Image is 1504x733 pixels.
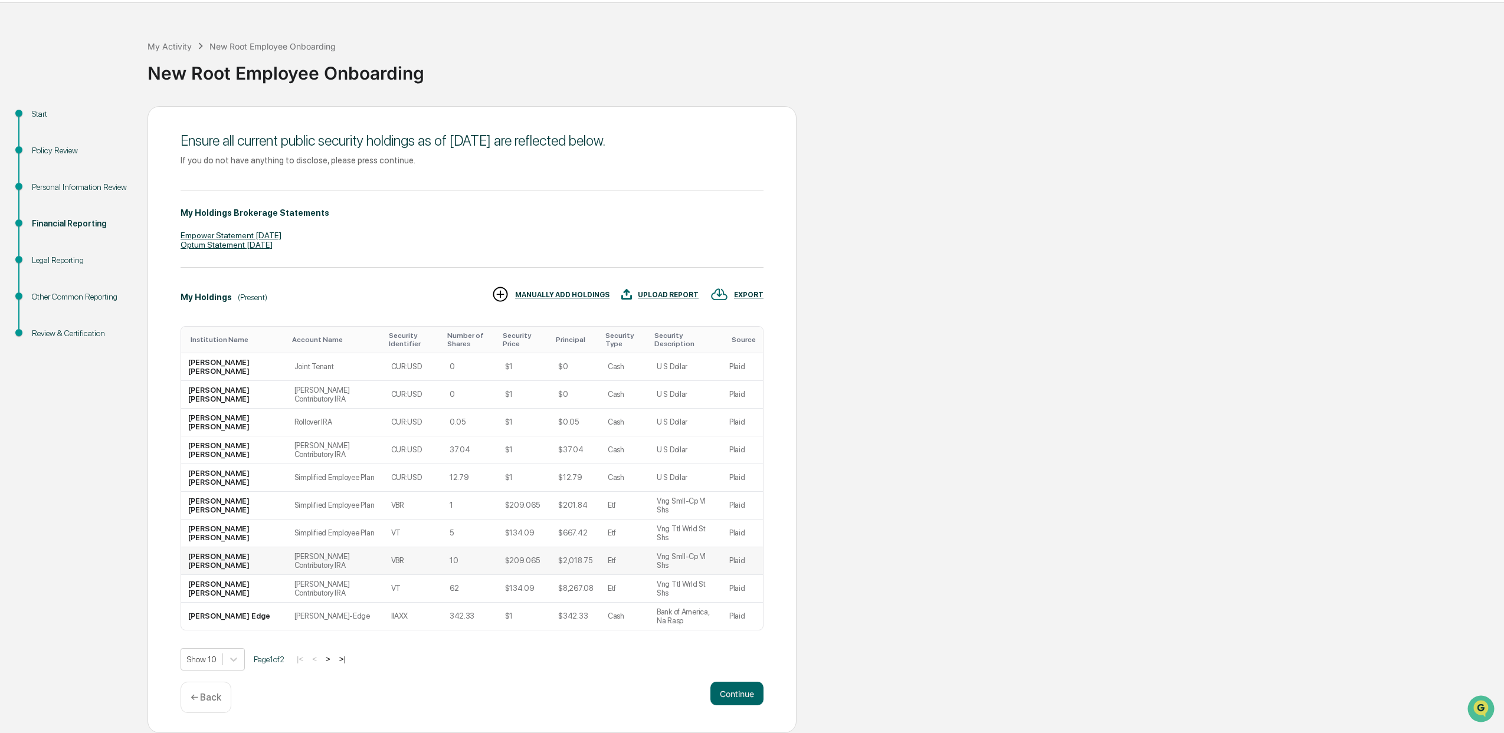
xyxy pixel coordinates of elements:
[181,436,287,464] td: [PERSON_NAME] [PERSON_NAME]
[287,353,384,381] td: Joint Tenant
[287,409,384,436] td: Rollover IRA
[601,436,650,464] td: Cash
[181,381,287,409] td: [PERSON_NAME] [PERSON_NAME]
[181,492,287,520] td: [PERSON_NAME] [PERSON_NAME]
[443,464,498,492] td: 12.79
[32,144,129,157] div: Policy Review
[650,409,722,436] td: U S Dollar
[443,603,498,630] td: 342.33
[551,381,601,409] td: $0
[601,520,650,547] td: Etf
[309,654,320,664] button: <
[621,285,632,303] img: UPLOAD REPORT
[293,654,307,664] button: |<
[650,492,722,520] td: Vng Smll-Cp Vl Shs
[191,336,283,344] div: Toggle SortBy
[12,150,21,159] div: 🖐️
[384,353,443,381] td: CUR:USD
[498,547,552,575] td: $209.065
[32,218,129,230] div: Financial Reporting
[551,520,601,547] td: $667.42
[32,327,129,340] div: Review & Certification
[181,603,287,630] td: [PERSON_NAME] Edge
[515,291,610,299] div: MANUALLY ADD HOLDINGS
[443,353,498,381] td: 0
[287,603,384,630] td: [PERSON_NAME]-Edge
[498,464,552,492] td: $1
[12,172,21,182] div: 🔎
[24,171,74,183] span: Data Lookup
[498,520,552,547] td: $134.09
[181,409,287,436] td: [PERSON_NAME] [PERSON_NAME]
[498,492,552,520] td: $209.065
[254,655,284,664] span: Page 1 of 2
[491,285,509,303] img: MANUALLY ADD HOLDINGS
[287,520,384,547] td: Simplified Employee Plan
[722,464,763,492] td: Plaid
[148,41,192,51] div: My Activity
[32,254,129,267] div: Legal Reporting
[722,409,763,436] td: Plaid
[551,492,601,520] td: $201.84
[384,575,443,603] td: VT
[181,575,287,603] td: [PERSON_NAME] [PERSON_NAME]
[551,547,601,575] td: $2,018.75
[181,132,764,149] div: Ensure all current public security holdings as of [DATE] are reflected below.
[384,547,443,575] td: VBR
[181,464,287,492] td: [PERSON_NAME] [PERSON_NAME]
[710,682,764,705] button: Continue
[32,108,129,120] div: Start
[722,520,763,547] td: Plaid
[551,603,601,630] td: $342.33
[181,547,287,575] td: [PERSON_NAME] [PERSON_NAME]
[384,381,443,409] td: CUR:USD
[384,409,443,436] td: CUR:USD
[287,436,384,464] td: [PERSON_NAME] Contributory IRA
[7,144,81,165] a: 🖐️Preclearance
[498,409,552,436] td: $1
[191,692,221,703] p: ← Back
[498,575,552,603] td: $134.09
[650,603,722,630] td: Bank of America, Na Rasp
[322,654,334,664] button: >
[601,492,650,520] td: Etf
[638,291,699,299] div: UPLOAD REPORT
[201,94,215,108] button: Start new chat
[498,436,552,464] td: $1
[384,464,443,492] td: CUR:USD
[292,336,379,344] div: Toggle SortBy
[722,381,763,409] td: Plaid
[238,292,267,302] div: (Present)
[443,409,498,436] td: 0.05
[1466,694,1498,726] iframe: Open customer support
[384,520,443,547] td: VT
[503,331,547,348] div: Toggle SortBy
[722,603,763,630] td: Plaid
[443,492,498,520] td: 1
[710,285,728,303] img: EXPORT
[12,25,215,44] p: How can we help?
[384,603,443,630] td: IIAXX
[734,291,764,299] div: EXPORT
[287,464,384,492] td: Simplified Employee Plan
[722,492,763,520] td: Plaid
[601,381,650,409] td: Cash
[181,208,329,218] div: My Holdings Brokerage Statements
[287,492,384,520] td: Simplified Employee Plan
[181,520,287,547] td: [PERSON_NAME] [PERSON_NAME]
[650,547,722,575] td: Vng Smll-Cp Vl Shs
[498,381,552,409] td: $1
[181,240,764,249] div: Optum Statement [DATE]
[12,90,33,111] img: 1746055101610-c473b297-6a78-478c-a979-82029cc54cd1
[556,336,596,344] div: Toggle SortBy
[336,654,349,664] button: >|
[722,575,763,603] td: Plaid
[722,353,763,381] td: Plaid
[650,436,722,464] td: U S Dollar
[40,102,149,111] div: We're available if you need us!
[443,520,498,547] td: 5
[498,353,552,381] td: $1
[551,575,601,603] td: $8,267.08
[498,603,552,630] td: $1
